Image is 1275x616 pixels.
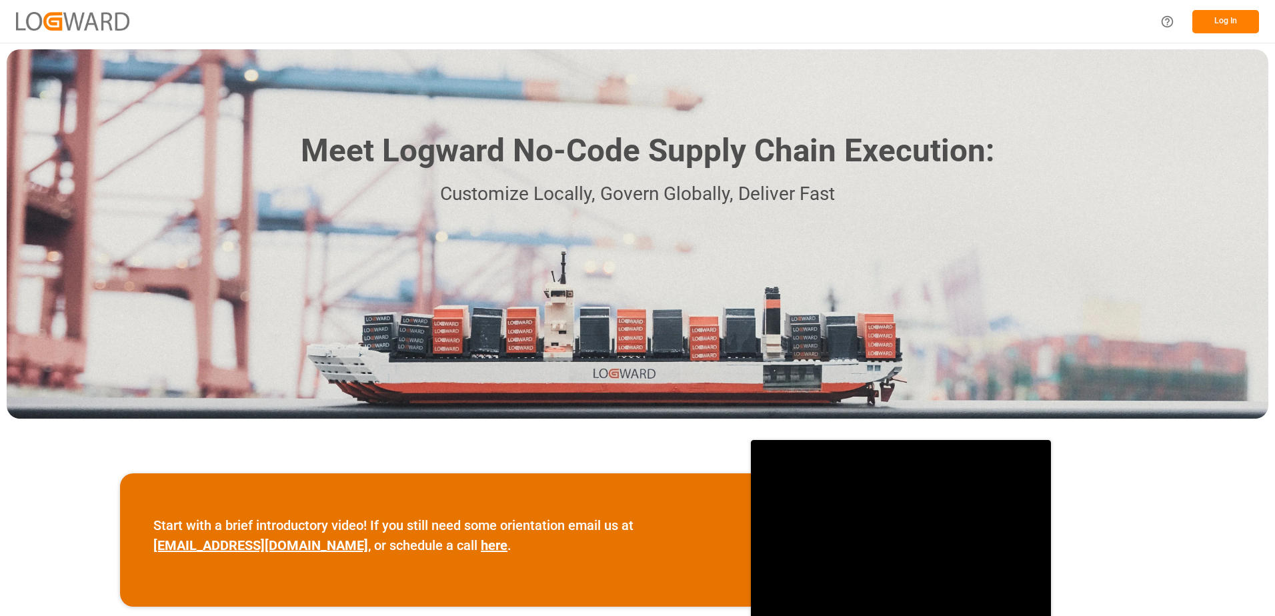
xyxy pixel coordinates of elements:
h1: Meet Logward No-Code Supply Chain Execution: [301,127,994,175]
p: Customize Locally, Govern Globally, Deliver Fast [281,179,994,209]
a: here [481,537,507,553]
img: Logward_new_orange.png [16,12,129,30]
p: Start with a brief introductory video! If you still need some orientation email us at , or schedu... [153,515,718,555]
button: Help Center [1152,7,1182,37]
button: Log In [1192,10,1259,33]
a: [EMAIL_ADDRESS][DOMAIN_NAME] [153,537,368,553]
